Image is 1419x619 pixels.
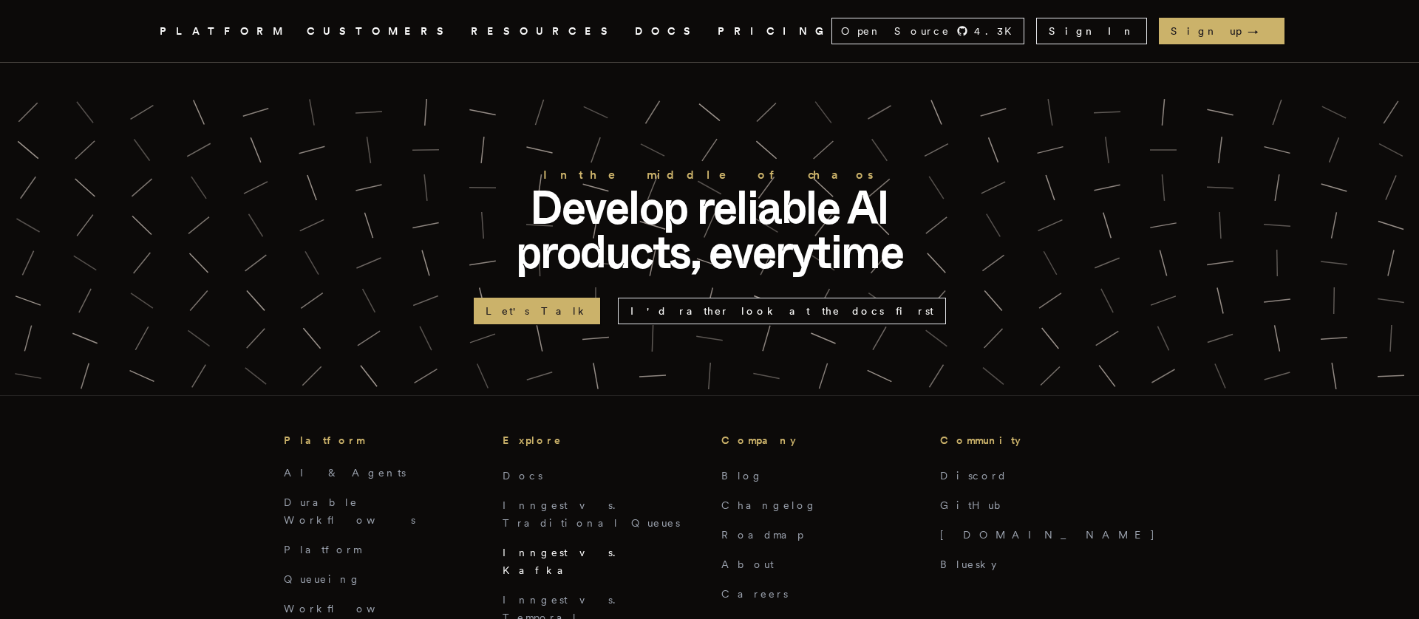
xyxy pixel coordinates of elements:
a: Inngest vs. Kafka [503,547,625,576]
a: Sign In [1036,18,1147,44]
span: → [1248,24,1273,38]
span: Open Source [841,24,950,38]
a: Queueing [284,573,361,585]
a: AI & Agents [284,467,406,479]
a: Bluesky [940,558,996,570]
h3: Platform [284,431,479,449]
a: Sign up [1159,18,1284,44]
a: GitHub [940,499,1010,511]
h3: Community [940,431,1135,449]
a: PRICING [718,22,831,41]
a: About [721,558,774,570]
a: [DOMAIN_NAME] [940,529,1156,541]
h3: Company [721,431,916,449]
a: Changelog [721,499,817,511]
a: Platform [284,544,361,555]
a: CUSTOMERS [307,22,453,41]
a: Roadmap [721,529,803,541]
a: Discord [940,470,1007,482]
p: Develop reliable AI products, everytime [473,185,946,274]
button: PLATFORM [160,22,289,41]
a: DOCS [635,22,700,41]
h3: Explore [503,431,698,449]
a: Let's Talk [474,298,600,324]
a: I'd rather look at the docs first [618,298,946,324]
a: Durable Workflows [284,496,415,526]
a: Inngest vs. Traditional Queues [503,499,680,529]
span: 4.3 K [974,24,1021,38]
button: RESOURCES [471,22,617,41]
a: Careers [721,588,788,600]
a: Blog [721,470,763,482]
h2: In the middle of chaos [473,165,946,185]
a: Docs [503,470,542,482]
